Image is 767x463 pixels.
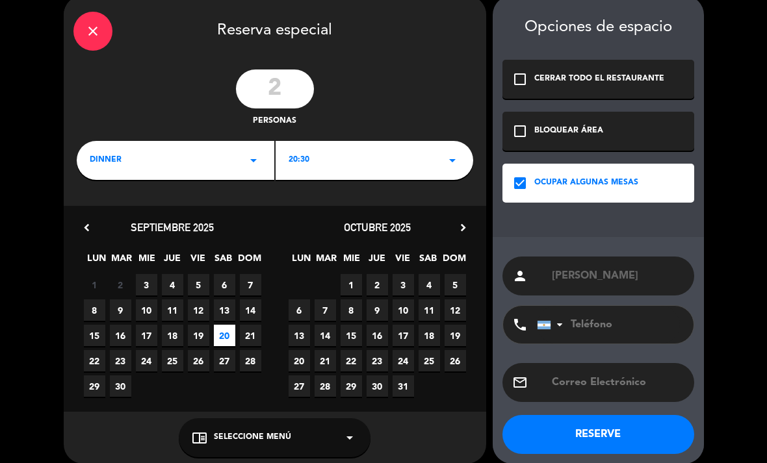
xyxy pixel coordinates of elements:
input: Teléfono [537,306,680,344]
i: check_box [512,175,528,191]
span: 22 [84,350,105,371]
span: 29 [341,375,362,397]
span: 13 [214,299,235,321]
span: SAB [213,251,234,272]
span: 13 [289,325,310,346]
i: arrow_drop_down [342,430,357,445]
span: LUN [291,251,312,272]
span: 12 [188,299,209,321]
span: DOM [443,251,464,272]
span: 1 [341,274,362,295]
span: 10 [136,299,157,321]
span: 24 [393,350,414,371]
span: 9 [110,299,131,321]
span: 8 [341,299,362,321]
span: 3 [393,274,414,295]
span: 16 [367,325,388,346]
span: 22 [341,350,362,371]
span: 2 [367,274,388,295]
span: 2 [110,274,131,295]
div: CERRAR TODO EL RESTAURANTE [534,73,664,86]
span: 20:30 [289,154,309,167]
span: 11 [162,299,183,321]
input: Correo Electrónico [551,373,684,392]
button: RESERVE [502,415,694,454]
i: chevron_right [456,221,470,234]
span: octubre 2025 [344,221,411,234]
span: 16 [110,325,131,346]
i: phone [512,317,528,332]
span: 24 [136,350,157,371]
i: chrome_reader_mode [192,430,207,445]
span: 17 [393,325,414,346]
span: 15 [84,325,105,346]
span: SAB [417,251,439,272]
span: LUN [86,251,107,272]
span: 28 [315,375,336,397]
span: 18 [419,325,440,346]
span: 20 [289,350,310,371]
i: email [512,375,528,390]
span: DOM [238,251,259,272]
span: Seleccione Menú [214,431,291,444]
span: DINNER [90,154,122,167]
span: 7 [315,299,336,321]
span: 21 [315,350,336,371]
span: 14 [240,299,261,321]
span: MIE [136,251,158,272]
i: person [512,268,528,284]
span: 27 [289,375,310,397]
span: 4 [162,274,183,295]
i: close [85,23,101,39]
span: 19 [188,325,209,346]
span: 8 [84,299,105,321]
span: 18 [162,325,183,346]
span: 12 [445,299,466,321]
span: 21 [240,325,261,346]
span: 14 [315,325,336,346]
span: 10 [393,299,414,321]
span: 31 [393,375,414,397]
span: 7 [240,274,261,295]
span: 5 [445,274,466,295]
span: 3 [136,274,157,295]
span: 6 [289,299,310,321]
span: 5 [188,274,209,295]
input: 0 [236,69,314,108]
span: 25 [419,350,440,371]
span: MAR [316,251,337,272]
span: MAR [111,251,133,272]
div: BLOQUEAR ÁREA [534,125,603,138]
span: 19 [445,325,466,346]
input: Nombre [551,267,684,285]
span: 23 [367,350,388,371]
span: 26 [445,350,466,371]
span: 6 [214,274,235,295]
span: personas [253,115,296,128]
div: OCUPAR ALGUNAS MESAS [534,177,638,190]
span: 9 [367,299,388,321]
span: JUE [162,251,183,272]
span: 15 [341,325,362,346]
i: arrow_drop_down [445,153,460,168]
span: MIE [341,251,363,272]
span: 26 [188,350,209,371]
i: check_box_outline_blank [512,71,528,87]
span: 23 [110,350,131,371]
span: 30 [367,375,388,397]
div: Opciones de espacio [502,18,694,37]
span: 4 [419,274,440,295]
span: VIE [392,251,413,272]
i: chevron_left [80,221,94,234]
span: septiembre 2025 [131,221,214,234]
span: 11 [419,299,440,321]
span: 20 [214,325,235,346]
span: 29 [84,375,105,397]
span: JUE [367,251,388,272]
i: check_box_outline_blank [512,123,528,139]
i: arrow_drop_down [246,153,261,168]
span: 27 [214,350,235,371]
span: 17 [136,325,157,346]
span: 28 [240,350,261,371]
span: 30 [110,375,131,397]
